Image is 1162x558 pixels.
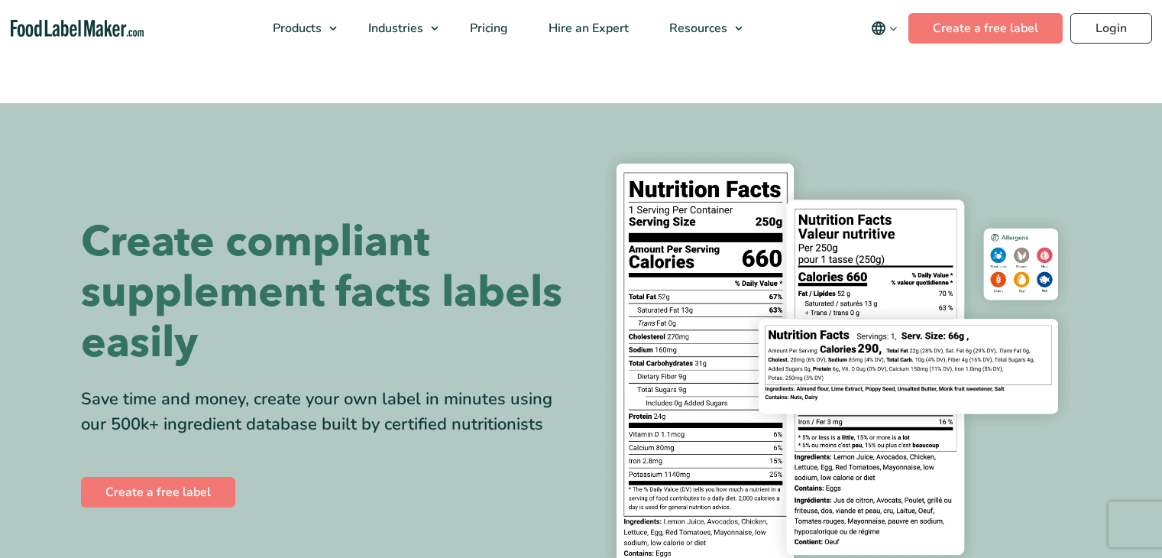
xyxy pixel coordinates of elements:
[465,20,510,37] span: Pricing
[364,20,425,37] span: Industries
[81,387,570,437] div: Save time and money, create your own label in minutes using our 500k+ ingredient database built b...
[81,217,570,368] h1: Create compliant supplement facts labels easily
[81,477,235,508] a: Create a free label
[268,20,323,37] span: Products
[908,13,1063,44] a: Create a free label
[1070,13,1152,44] a: Login
[665,20,729,37] span: Resources
[544,20,630,37] span: Hire an Expert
